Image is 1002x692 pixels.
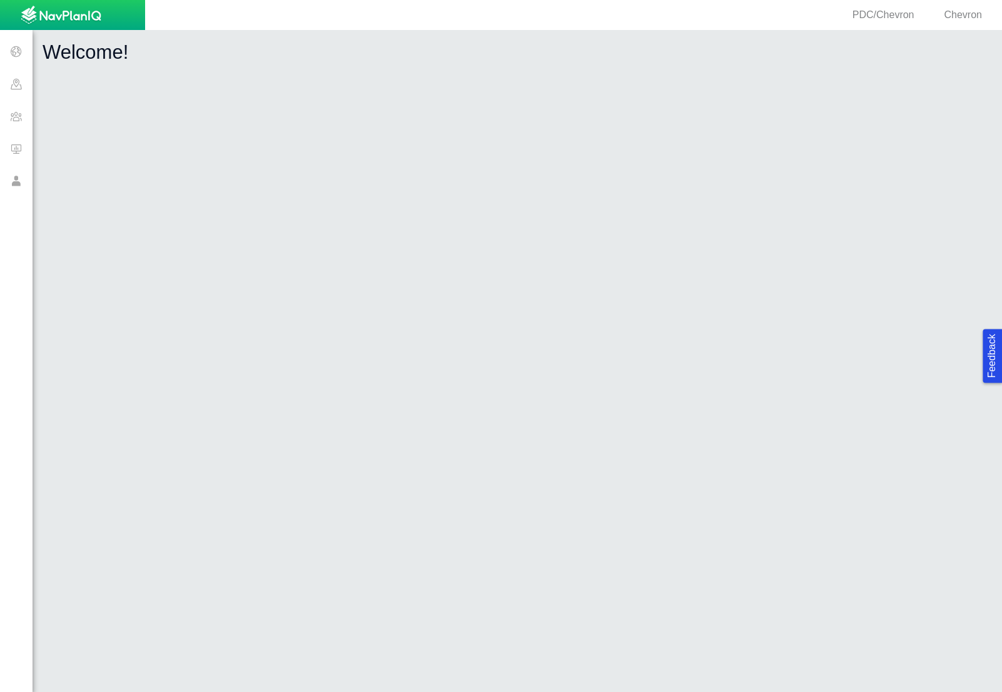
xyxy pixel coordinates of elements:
[43,40,992,65] h1: Welcome!
[983,329,1002,383] button: Feedback
[21,6,101,26] img: UrbanGroupSolutionsTheme$USG_Images$logo.png
[853,9,914,20] span: PDC/Chevron
[944,9,982,20] span: Chevron
[929,8,987,23] div: Chevron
